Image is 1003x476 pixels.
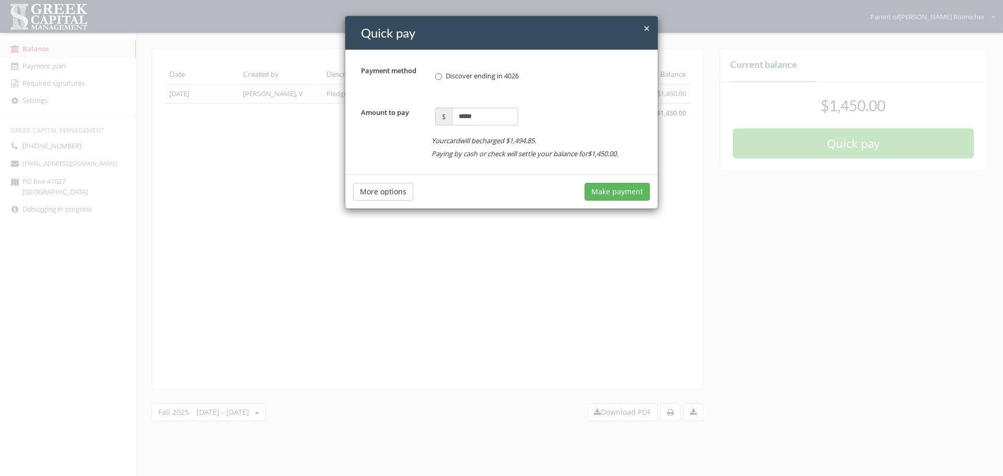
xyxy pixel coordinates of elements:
[431,149,618,158] em: Paying by cash or check will settle your balance for .
[588,149,616,158] span: $1,450.00
[353,108,427,118] label: Amount to pay
[435,73,442,80] input: Discover ending in 4026
[353,66,427,76] label: Payment method
[435,108,452,125] span: $
[361,24,650,42] h4: Quick pay
[506,136,534,145] span: $1,494.85
[446,71,519,80] span: Discover ending in 4026
[431,136,536,145] em: Your card will be charged .
[353,183,413,201] button: More options
[644,21,650,36] span: ×
[585,183,650,201] button: Make payment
